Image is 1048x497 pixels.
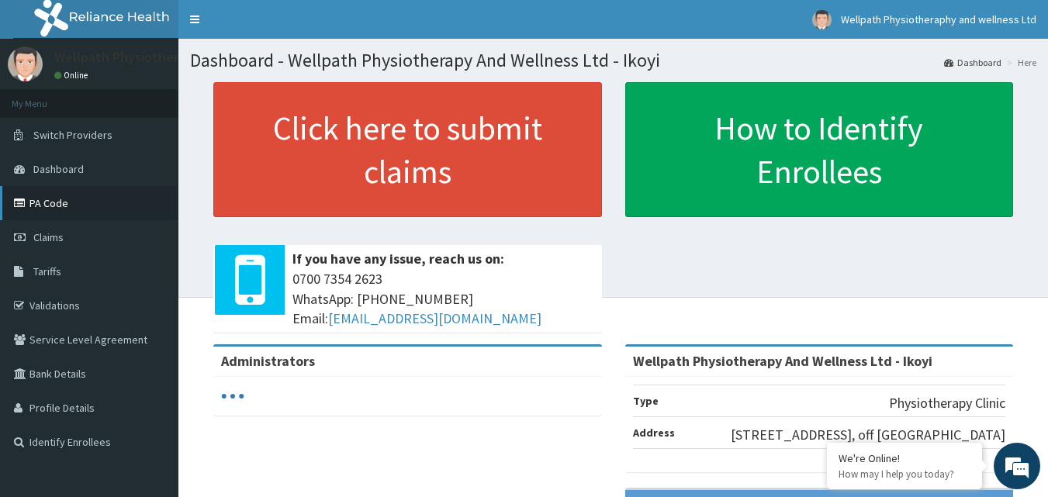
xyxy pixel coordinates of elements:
svg: audio-loading [221,385,244,408]
b: Administrators [221,352,315,370]
span: Wellpath Physiotheraphy and wellness Ltd [841,12,1036,26]
b: Address [633,426,675,440]
div: We're Online! [839,451,970,465]
li: Here [1003,56,1036,69]
a: Click here to submit claims [213,82,602,217]
b: If you have any issue, reach us on: [292,250,504,267]
p: Physiotherapy Clinic [889,393,1005,413]
strong: Wellpath Physiotherapy And Wellness Ltd - Ikoyi [633,352,932,370]
span: Switch Providers [33,128,112,142]
h1: Dashboard - Wellpath Physiotherapy And Wellness Ltd - Ikoyi [190,50,1036,71]
span: Claims [33,230,64,244]
img: User Image [812,10,832,29]
img: User Image [8,47,43,81]
p: [STREET_ADDRESS], off [GEOGRAPHIC_DATA] [731,425,1005,445]
a: Dashboard [944,56,1001,69]
span: 0700 7354 2623 WhatsApp: [PHONE_NUMBER] Email: [292,269,594,329]
p: Wellpath Physiotheraphy and wellness Ltd [54,50,314,64]
b: Type [633,394,659,408]
span: Tariffs [33,264,61,278]
a: [EMAIL_ADDRESS][DOMAIN_NAME] [328,309,541,327]
span: Dashboard [33,162,84,176]
a: How to Identify Enrollees [625,82,1014,217]
p: How may I help you today? [839,468,970,481]
a: Online [54,70,92,81]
